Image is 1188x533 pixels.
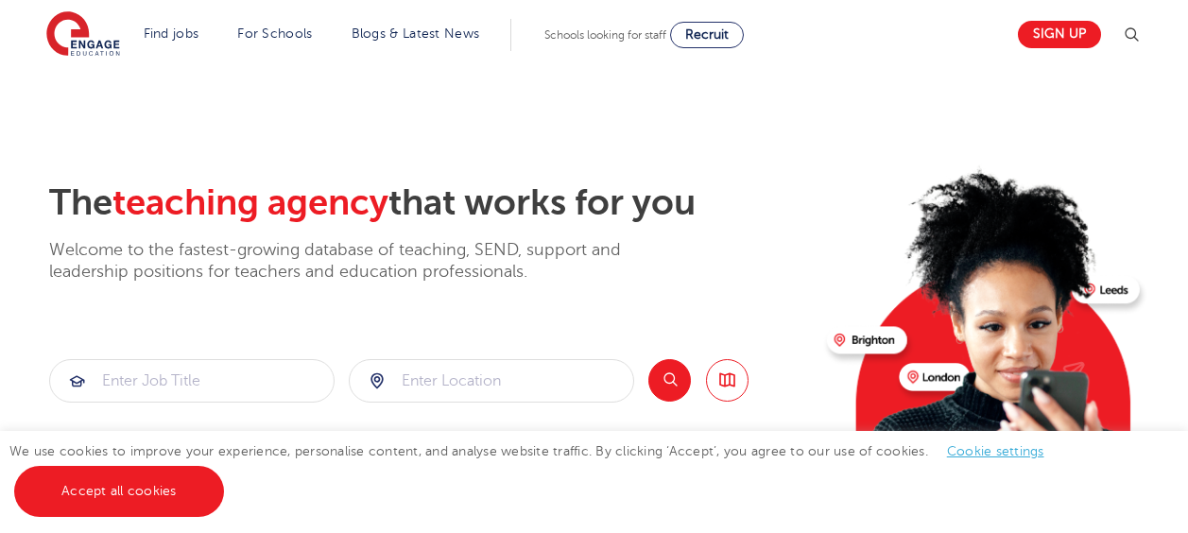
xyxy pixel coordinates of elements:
[1018,21,1101,48] a: Sign up
[648,359,691,402] button: Search
[49,239,673,284] p: Welcome to the fastest-growing database of teaching, SEND, support and leadership positions for t...
[9,444,1063,498] span: We use cookies to improve your experience, personalise content, and analyse website traffic. By c...
[947,444,1044,458] a: Cookie settings
[14,466,224,517] a: Accept all cookies
[349,359,634,403] div: Submit
[685,27,729,42] span: Recruit
[49,181,812,225] h2: The that works for you
[670,22,744,48] a: Recruit
[46,11,120,59] img: Engage Education
[144,26,199,41] a: Find jobs
[237,26,312,41] a: For Schools
[49,359,335,403] div: Submit
[350,360,633,402] input: Submit
[352,26,480,41] a: Blogs & Latest News
[50,360,334,402] input: Submit
[112,182,388,223] span: teaching agency
[544,28,666,42] span: Schools looking for staff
